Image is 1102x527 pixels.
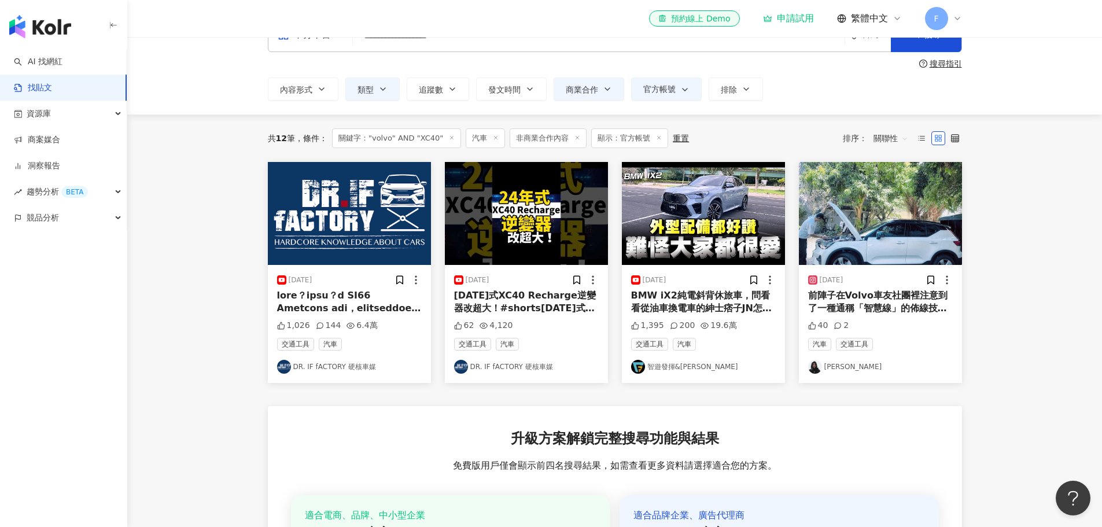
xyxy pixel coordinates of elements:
span: 升級方案解鎖完整搜尋功能與結果 [511,429,719,449]
span: 發文時間 [488,85,521,94]
span: 追蹤數 [419,85,443,94]
button: 類型 [345,78,400,101]
a: KOL AvatarDR. IF fACTORY 硬核車媒 [454,360,599,374]
span: 交通工具 [277,338,314,351]
iframe: Help Scout Beacon - Open [1056,481,1090,515]
div: 適合電商、品牌、中小型企業 [305,509,596,522]
img: KOL Avatar [808,360,822,374]
a: 商案媒合 [14,134,60,146]
span: 汽車 [319,338,342,351]
div: BETA [61,186,88,198]
div: 排序： [843,129,915,148]
img: KOL Avatar [454,360,468,374]
span: 免費版用戶僅會顯示前四名搜尋結果，如需查看更多資料請選擇適合您的方案。 [453,459,777,472]
span: 競品分析 [27,205,59,231]
button: 商業合作 [554,78,624,101]
span: 商業合作 [566,85,598,94]
div: 1,026 [277,320,310,331]
div: 重置 [673,134,689,143]
img: post-image [799,162,962,265]
button: 內容形式 [268,78,338,101]
div: 4,120 [480,320,513,331]
div: 2 [834,320,849,331]
div: 62 [454,320,474,331]
div: 1,395 [631,320,664,331]
button: 追蹤數 [407,78,469,101]
div: 搜尋指引 [930,59,962,68]
span: 前陣子在Volvo車友社團裡注意到了一種通稱「智慧線」的佈線技術，只需要少少的材料費，自己DIY即可有效改善像XC40 T2這種三缸車的抖動、沈重與頓挫感。 終於託社團版主與團友的福，順利的安裝... [808,290,952,430]
a: 預約線上 Demo [649,10,739,27]
div: 共 筆 [268,134,295,143]
button: 發文時間 [476,78,547,101]
div: 40 [808,320,828,331]
span: BMW iX2純電斜背休旅車，問看看從油車換電車的紳士痞子JN怎麼說？[PERSON_NAME]蝦皮商城：[URL][DOMAIN_NAME] ♦️[PERSON_NAME]發揮工作邀約相關連結... [631,290,775,521]
span: 汽車 [466,128,505,148]
div: [DATE] [820,275,843,285]
a: KOL Avatar智遊發揮&[PERSON_NAME] [631,360,776,374]
span: 交通工具 [631,338,668,351]
span: 內容形式 [280,85,312,94]
div: [DATE] [466,275,489,285]
div: 適合品牌企業、廣告代理商 [633,509,925,522]
span: 排除 [721,85,737,94]
a: KOL Avatar[PERSON_NAME] [808,360,953,374]
span: 關聯性 [874,129,908,148]
span: 關鍵字："volvo" AND "XC40" [332,128,461,148]
img: post-image [622,162,785,265]
span: 資源庫 [27,101,51,127]
span: 非商業合作內容 [510,128,587,148]
span: 條件 ： [295,134,327,143]
span: 12 [276,134,287,143]
span: 汽車 [808,338,831,351]
div: 6.4萬 [347,320,377,331]
span: rise [14,188,22,196]
span: [DATE]式XC40 Recharge逆變器改超大！#shorts[DATE]式XC40 Recharge逆變器改超大！#xc40recharge #xc40 #volvoxc40 #volv... [454,290,598,378]
a: 申請試用 [763,13,814,24]
span: 汽車 [673,338,696,351]
span: 類型 [357,85,374,94]
span: 交通工具 [454,338,491,351]
div: [DATE] [289,275,312,285]
div: 200 [670,320,695,331]
span: 汽車 [496,338,519,351]
span: 交通工具 [836,338,873,351]
span: 顯示：官方帳號 [591,128,668,148]
a: searchAI 找網紅 [14,56,62,68]
a: 找貼文 [14,82,52,94]
img: post-image [445,162,608,265]
img: KOL Avatar [277,360,291,374]
div: 19.6萬 [701,320,736,331]
span: 繁體中文 [851,12,888,25]
a: 洞察報告 [14,160,60,172]
img: KOL Avatar [631,360,645,374]
img: post-image [268,162,431,265]
button: 官方帳號 [631,78,702,101]
button: 排除 [709,78,763,101]
span: 趨勢分析 [27,179,88,205]
span: F [934,12,938,25]
a: KOL AvatarDR. IF fACTORY 硬核車媒 [277,360,422,374]
div: 144 [316,320,341,331]
div: [DATE] [643,275,666,285]
span: question-circle [919,60,927,68]
div: 預約線上 Demo [658,13,730,24]
img: logo [9,15,71,38]
span: 官方帳號 [643,84,676,94]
